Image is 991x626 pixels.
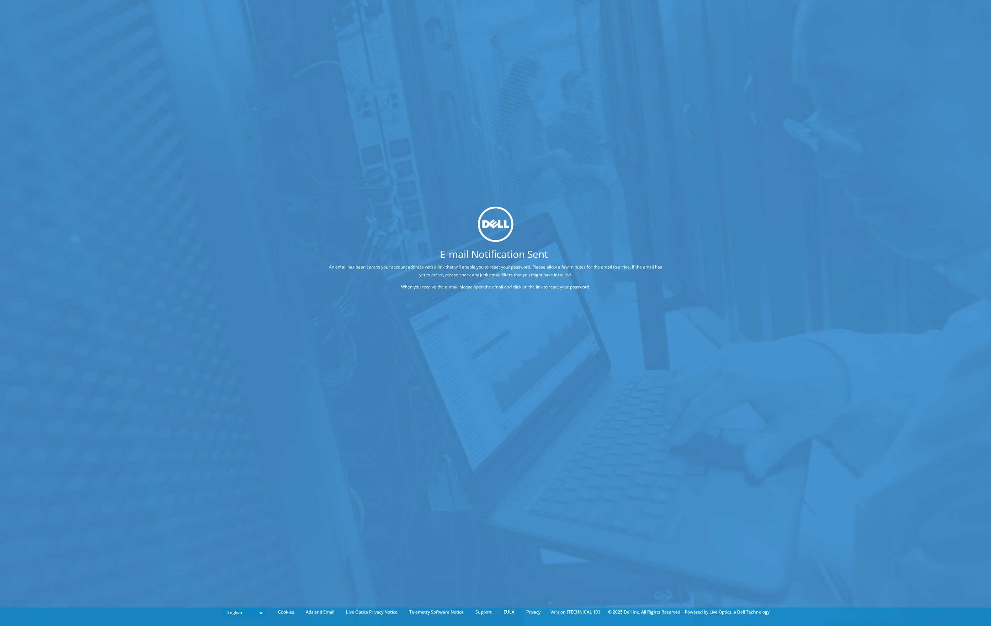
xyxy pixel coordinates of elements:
[300,608,340,616] a: Ads and Email
[604,608,684,616] li: © 2025 Dell Inc. All Rights Reserved
[404,608,469,616] a: Telemetry Software Notice
[300,249,688,259] h1: E-mail Notification Sent
[273,608,299,616] a: Cookies
[521,608,546,616] a: Privacy
[327,283,665,291] p: When you receive the e-mail, please open the email and click on the link to reset your password.
[470,608,497,616] a: Support
[685,608,769,616] li: Powered by Live Optics, a Dell Technology
[478,207,513,242] img: dell_svg_logo.svg
[498,608,520,616] a: EULA
[341,608,403,616] a: Live Optics Privacy Notice
[547,608,603,616] li: Version [TECHNICAL_ID]
[327,263,665,278] p: An email has been sent to your account address with a link that will enable you to reset your pas...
